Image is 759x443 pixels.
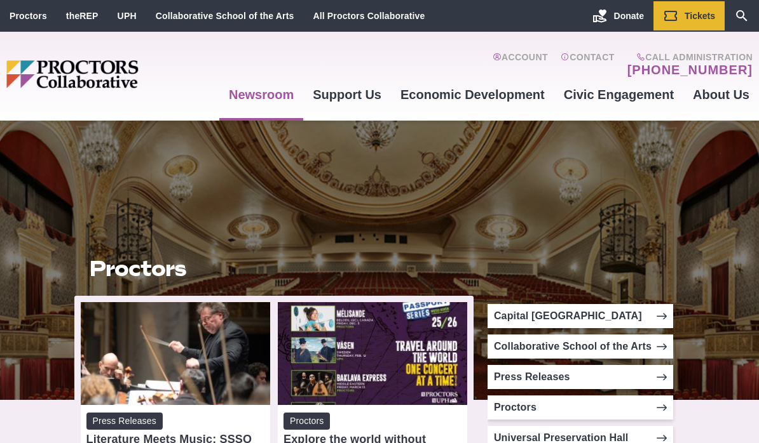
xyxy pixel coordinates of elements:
a: Press Releases [488,365,673,389]
a: Collaborative School of the Arts [156,11,294,21]
a: Support Us [303,77,391,112]
a: Proctors [10,11,47,21]
a: UPH [118,11,137,21]
span: Press Releases [86,413,163,430]
a: Tickets [653,1,725,30]
a: Economic Development [391,77,554,112]
span: Tickets [685,11,715,21]
a: Proctors [488,395,673,420]
h1: Proctors [90,256,458,281]
span: Call Administration [624,52,753,62]
a: Search [725,1,759,30]
a: About Us [683,77,759,112]
a: theREP [66,11,99,21]
a: Donate [583,1,653,30]
a: Contact [561,52,615,77]
a: Capital [GEOGRAPHIC_DATA] [488,304,673,328]
span: Proctors [284,413,330,430]
a: Account [493,52,548,77]
a: All Proctors Collaborative [313,11,425,21]
span: Donate [614,11,644,21]
a: Collaborative School of the Arts [488,334,673,359]
a: [PHONE_NUMBER] [627,62,753,77]
img: Proctors logo [6,60,219,89]
a: Civic Engagement [554,77,683,112]
a: Newsroom [219,77,303,112]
